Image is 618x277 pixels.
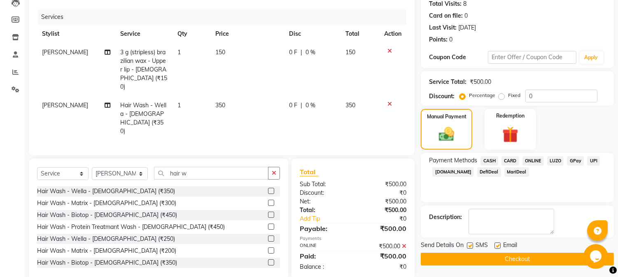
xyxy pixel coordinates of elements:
span: 0 F [289,48,297,57]
span: 3 g (stripless) brazilian wax - Upper lip - [DEMOGRAPHIC_DATA] (₹150) [121,48,168,90]
span: ONLINE [522,156,544,166]
div: Last Visit: [429,23,457,32]
label: Percentage [469,92,495,99]
label: Fixed [508,92,520,99]
div: ₹0 [353,263,413,271]
div: Sub Total: [294,180,353,189]
span: 0 % [306,101,315,110]
span: DefiDeal [477,167,501,177]
th: Disc [284,25,340,43]
div: Hair Wash - Protein Treatmant Wash - [DEMOGRAPHIC_DATA] (₹450) [37,223,225,231]
th: Qty [173,25,210,43]
div: [DATE] [458,23,476,32]
span: 350 [346,102,356,109]
span: [PERSON_NAME] [42,48,88,56]
div: ₹500.00 [353,251,413,261]
span: 150 [215,48,225,56]
span: GPay [567,156,584,166]
span: 1 [177,102,181,109]
div: Services [38,9,413,25]
div: ₹500.00 [353,224,413,233]
span: 350 [215,102,225,109]
div: Service Total: [429,78,466,86]
div: ₹0 [353,189,413,197]
div: Coupon Code [429,53,488,62]
span: [PERSON_NAME] [42,102,88,109]
img: _cash.svg [434,125,459,143]
div: Points: [429,35,448,44]
div: Hair Wash - Biotop - [DEMOGRAPHIC_DATA] (₹450) [37,211,177,219]
th: Service [116,25,173,43]
a: Add Tip [294,215,363,223]
th: Total [341,25,380,43]
div: Hair Wash - Matrix - [DEMOGRAPHIC_DATA] (₹300) [37,199,176,208]
div: ONLINE [294,242,353,251]
div: Payable: [294,224,353,233]
span: 1 [177,48,181,56]
span: [DOMAIN_NAME] [432,167,474,177]
span: 150 [346,48,356,56]
span: Email [503,241,517,251]
div: Discount: [429,92,455,101]
div: Hair Wash - Wella - [DEMOGRAPHIC_DATA] (₹250) [37,235,175,243]
button: Checkout [421,253,614,265]
th: Price [210,25,284,43]
span: SMS [476,241,488,251]
span: Hair Wash - Wella - [DEMOGRAPHIC_DATA] (₹350) [121,102,167,135]
label: Manual Payment [427,113,466,120]
div: ₹500.00 [353,242,413,251]
div: Hair Wash - Wella - [DEMOGRAPHIC_DATA] (₹350) [37,187,175,196]
div: Discount: [294,189,353,197]
div: Payments [300,235,406,242]
span: CARD [501,156,519,166]
button: Apply [580,51,603,64]
img: _gift.svg [497,125,523,145]
label: Redemption [496,112,525,120]
div: Paid: [294,251,353,261]
div: 0 [449,35,452,44]
span: UPI [587,156,600,166]
div: Net: [294,197,353,206]
span: | [301,48,302,57]
div: ₹500.00 [353,180,413,189]
div: ₹500.00 [353,197,413,206]
span: | [301,101,302,110]
th: Stylist [37,25,116,43]
span: Payment Methods [429,156,477,165]
div: Description: [429,213,462,222]
span: 0 F [289,101,297,110]
th: Action [379,25,406,43]
span: MariDeal [504,167,529,177]
div: ₹500.00 [353,206,413,215]
input: Enter Offer / Coupon Code [488,51,576,64]
div: Hair Wash - Biotop - [DEMOGRAPHIC_DATA] (₹350) [37,259,177,267]
div: Total: [294,206,353,215]
div: 0 [464,12,468,20]
div: Card on file: [429,12,463,20]
input: Search or Scan [154,167,268,180]
div: ₹0 [363,215,413,223]
iframe: chat widget [583,244,610,269]
span: Send Details On [421,241,464,251]
span: Total [300,168,319,176]
span: LUZO [547,156,564,166]
span: CASH [480,156,498,166]
span: 0 % [306,48,315,57]
div: Balance : [294,263,353,271]
div: Hair Wash - Matrix - [DEMOGRAPHIC_DATA] (₹200) [37,247,176,255]
div: ₹500.00 [470,78,491,86]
